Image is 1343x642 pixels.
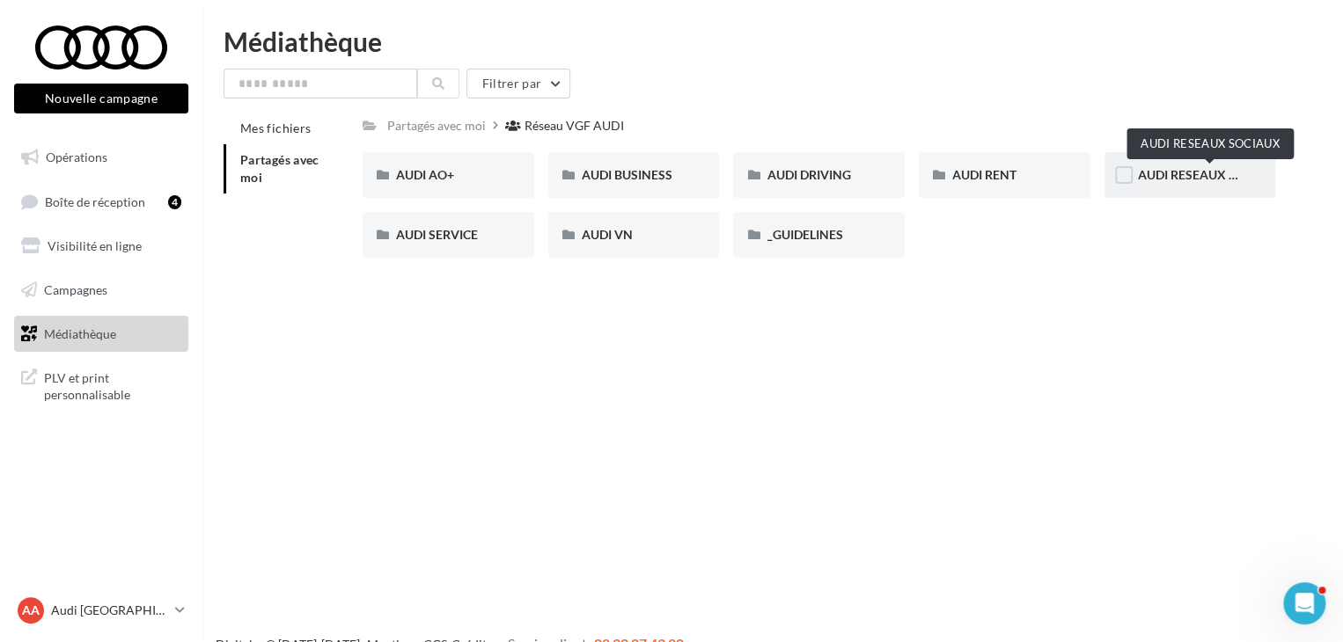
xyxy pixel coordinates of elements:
[466,69,570,98] button: Filtrer par
[44,282,107,297] span: Campagnes
[396,227,478,242] span: AUDI SERVICE
[14,594,188,627] a: AA Audi [GEOGRAPHIC_DATA]
[240,152,319,185] span: Partagés avec moi
[22,602,40,619] span: AA
[240,120,311,135] span: Mes fichiers
[11,316,192,353] a: Médiathèque
[582,167,672,182] span: AUDI BUSINESS
[1138,167,1283,182] span: AUDI RESEAUX SOCIAUX
[1283,582,1325,624] iframe: Intercom live chat
[11,359,192,411] a: PLV et print personnalisable
[11,272,192,309] a: Campagnes
[387,117,486,135] div: Partagés avec moi
[1127,128,1294,159] div: AUDI RESEAUX SOCIAUX
[168,195,181,209] div: 4
[767,167,850,182] span: AUDI DRIVING
[46,150,107,164] span: Opérations
[11,139,192,176] a: Opérations
[11,228,192,265] a: Visibilité en ligne
[767,227,842,242] span: _GUIDELINES
[952,167,1016,182] span: AUDI RENT
[396,167,454,182] span: AUDI AO+
[51,602,168,619] p: Audi [GEOGRAPHIC_DATA]
[525,117,624,135] div: Réseau VGF AUDI
[11,183,192,221] a: Boîte de réception4
[44,366,181,404] span: PLV et print personnalisable
[14,84,188,113] button: Nouvelle campagne
[45,193,145,208] span: Boîte de réception
[44,325,116,340] span: Médiathèque
[48,238,142,253] span: Visibilité en ligne
[582,227,633,242] span: AUDI VN
[224,28,1322,55] div: Médiathèque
